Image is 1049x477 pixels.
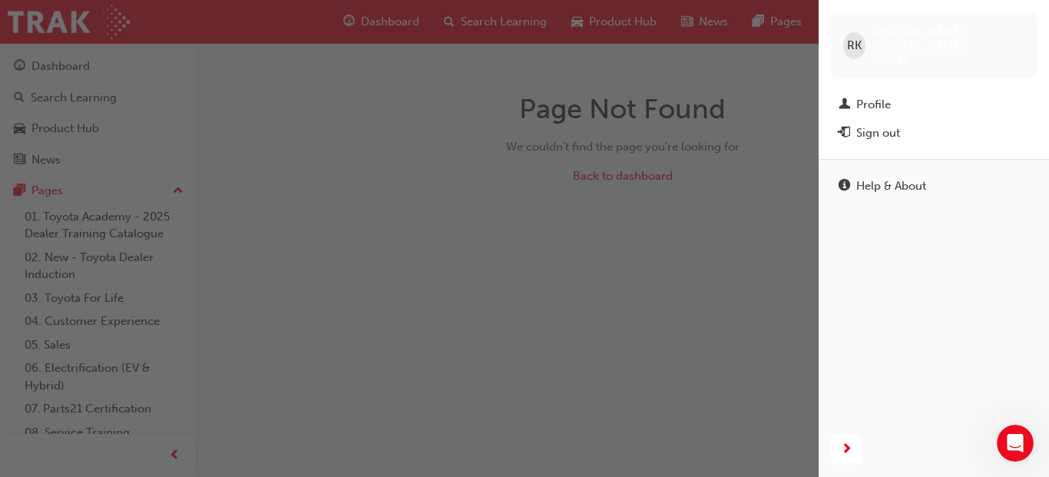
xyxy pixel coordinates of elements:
[856,124,900,142] div: Sign out
[872,25,1024,52] span: [PERSON_NAME] [PERSON_NAME]
[856,177,926,195] div: Help & About
[997,425,1034,462] iframe: Intercom live chat
[847,37,862,55] span: RK
[831,172,1037,200] a: Help & About
[856,96,891,114] div: Profile
[839,98,850,112] span: man-icon
[841,440,852,459] span: next-icon
[839,127,850,141] span: exit-icon
[831,91,1037,119] a: Profile
[831,119,1037,147] button: Sign out
[839,180,850,194] span: info-icon
[872,53,909,66] span: 658059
